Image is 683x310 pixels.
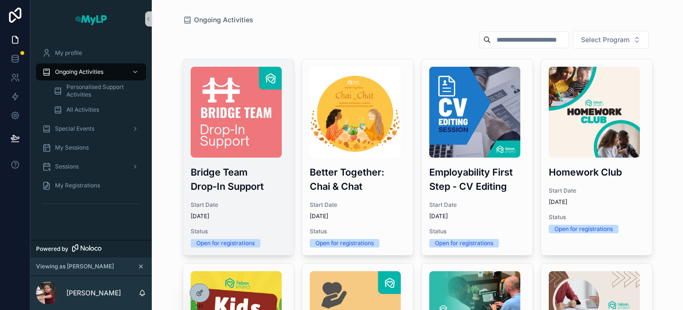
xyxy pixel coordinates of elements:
[55,182,100,189] span: My Registrations
[549,67,640,158] img: HWC-Logo---Main-Version.png
[310,67,401,158] img: Chai-&-Chat-Final-2.png
[47,101,146,118] a: All Activities
[315,239,374,248] div: Open for registrations
[66,83,137,98] span: Personalised Support Activities
[310,165,406,194] h3: Better Together: Chai & Chat
[302,59,414,256] a: Chai-&-Chat-Final-2.pngBetter Together: Chai & ChatStart Date[DATE]StatusOpen for registrations
[55,163,79,170] span: Sessions
[429,67,520,158] img: CV-Editing-Session.jpg
[549,213,645,221] span: Status
[310,228,406,235] span: Status
[581,35,629,44] span: Select Program
[36,245,68,253] span: Powered by
[183,15,253,25] a: Ongoing Activities
[55,49,82,57] span: My profile
[421,59,533,256] a: CV-Editing-Session.jpgEmployability First Step - CV EditingStart Date[DATE]StatusOpen for registr...
[191,228,286,235] span: Status
[310,213,406,220] span: [DATE]
[36,139,146,156] a: My Sessions
[183,59,295,256] a: BRIDGE.jpgBridge Team Drop-In SupportStart Date[DATE]StatusOpen for registrations
[55,144,89,151] span: My Sessions
[573,31,649,49] button: Select Button
[191,67,282,158] img: BRIDGE.jpg
[549,187,645,195] span: Start Date
[36,120,146,137] a: Special Events
[429,228,525,235] span: Status
[55,68,103,76] span: Ongoing Activities
[191,165,286,194] h3: Bridge Team Drop-In Support
[36,177,146,194] a: My Registrations
[429,213,525,220] span: [DATE]
[36,44,146,62] a: My profile
[74,11,108,27] img: App logo
[554,225,613,233] div: Open for registrations
[196,239,255,248] div: Open for registrations
[429,165,525,194] h3: Employability First Step - CV Editing
[36,63,146,80] a: Ongoing Activities
[66,106,99,114] span: All Activities
[47,82,146,99] a: Personalised Support Activities
[66,288,121,298] p: [PERSON_NAME]
[191,213,286,220] span: [DATE]
[30,38,152,223] div: scrollable content
[429,201,525,209] span: Start Date
[549,165,645,179] h3: Homework Club
[541,59,653,256] a: HWC-Logo---Main-Version.pngHomework ClubStart Date[DATE]StatusOpen for registrations
[55,125,94,133] span: Special Events
[36,158,146,175] a: Sessions
[435,239,493,248] div: Open for registrations
[191,201,286,209] span: Start Date
[194,15,253,25] span: Ongoing Activities
[36,263,114,270] span: Viewing as [PERSON_NAME]
[30,240,152,257] a: Powered by
[549,198,645,206] span: [DATE]
[310,201,406,209] span: Start Date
